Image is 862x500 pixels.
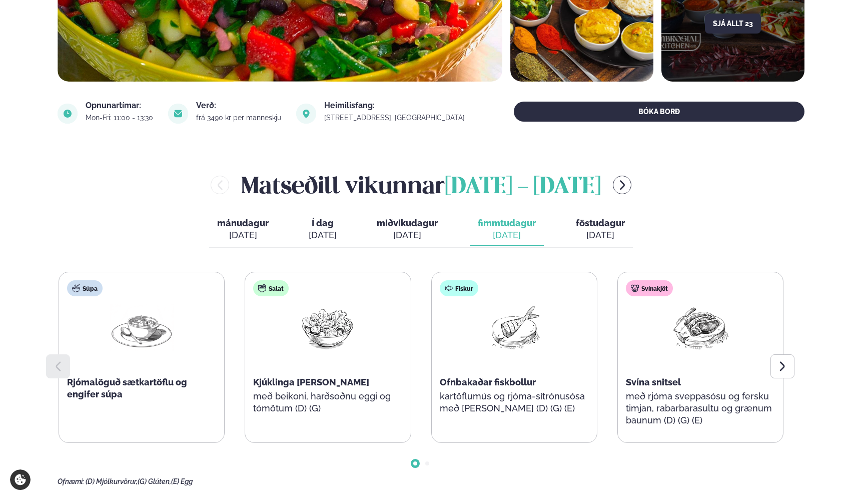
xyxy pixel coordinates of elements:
[258,284,266,292] img: salad.svg
[241,169,601,201] h2: Matseðill vikunnar
[440,280,478,296] div: Fiskur
[478,229,536,241] div: [DATE]
[613,176,631,194] button: menu-btn-right
[58,477,84,485] span: Ofnæmi:
[668,304,732,351] img: Pork-Meat.png
[440,377,536,387] span: Ofnbakaðar fiskbollur
[10,469,31,490] a: Cookie settings
[110,304,174,351] img: Soup.png
[196,114,284,122] div: frá 3490 kr per manneskju
[58,104,78,124] img: image alt
[626,377,681,387] span: Svína snitsel
[324,112,468,124] a: link
[171,477,193,485] span: (E) Egg
[209,213,277,246] button: mánudagur [DATE]
[309,229,337,241] div: [DATE]
[168,104,188,124] img: image alt
[211,176,229,194] button: menu-btn-left
[253,280,289,296] div: Salat
[369,213,446,246] button: miðvikudagur [DATE]
[440,390,589,414] p: kartöflumús og rjóma-sítrónusósa með [PERSON_NAME] (D) (G) (E)
[138,477,171,485] span: (G) Glúten,
[253,377,369,387] span: Kjúklinga [PERSON_NAME]
[445,176,601,198] span: [DATE] - [DATE]
[86,477,138,485] span: (D) Mjólkurvörur,
[482,304,546,351] img: Fish.png
[253,390,402,414] p: með beikoni, harðsoðnu eggi og tómötum (D) (G)
[377,218,438,228] span: miðvikudagur
[217,218,269,228] span: mánudagur
[309,217,337,229] span: Í dag
[301,213,345,246] button: Í dag [DATE]
[413,461,417,465] span: Go to slide 1
[196,102,284,110] div: Verð:
[86,114,156,122] div: Mon-Fri: 11:00 - 13:30
[425,461,429,465] span: Go to slide 2
[626,280,673,296] div: Svínakjöt
[324,102,468,110] div: Heimilisfang:
[514,102,804,122] button: BÓKA BORÐ
[86,102,156,110] div: Opnunartímar:
[296,304,360,351] img: Salad.png
[478,218,536,228] span: fimmtudagur
[576,218,625,228] span: föstudagur
[631,284,639,292] img: pork.svg
[67,280,103,296] div: Súpa
[296,104,316,124] img: image alt
[67,377,187,399] span: Rjómalöguð sætkartöflu og engifer súpa
[576,229,625,241] div: [DATE]
[568,213,633,246] button: föstudagur [DATE]
[705,14,761,34] button: Sjá allt 23
[72,284,80,292] img: soup.svg
[217,229,269,241] div: [DATE]
[470,213,544,246] button: fimmtudagur [DATE]
[445,284,453,292] img: fish.svg
[626,390,775,426] p: með rjóma sveppasósu og fersku timjan, rabarbarasultu og grænum baunum (D) (G) (E)
[377,229,438,241] div: [DATE]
